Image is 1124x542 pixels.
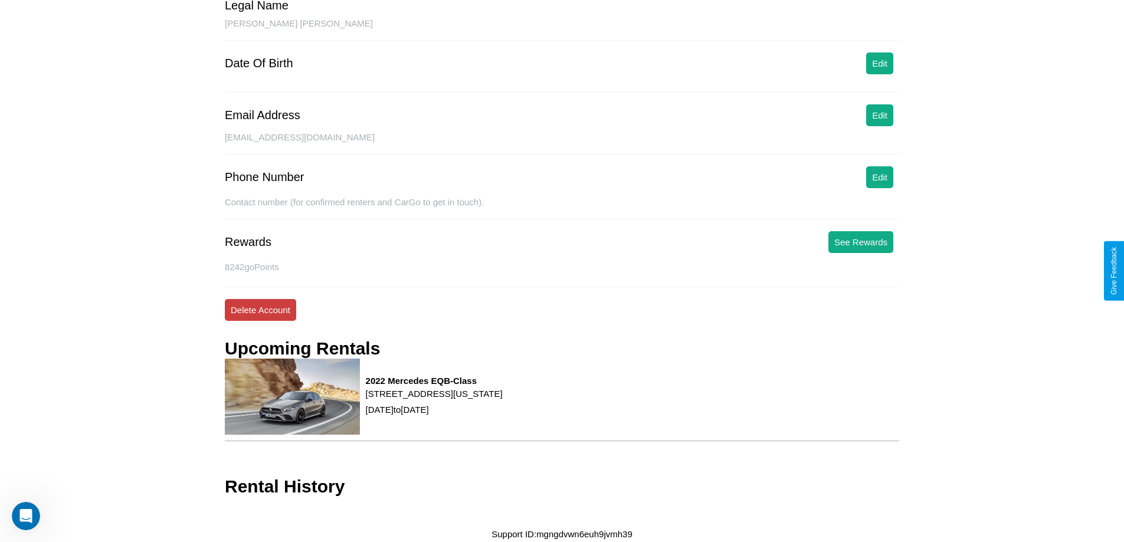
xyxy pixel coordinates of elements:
div: Contact number (for confirmed renters and CarGo to get in touch). [225,197,899,219]
iframe: Intercom live chat [12,502,40,530]
button: Edit [866,52,893,74]
div: Rewards [225,235,271,249]
div: Email Address [225,109,300,122]
div: Give Feedback [1110,247,1118,295]
img: rental [225,359,360,434]
button: Edit [866,166,893,188]
button: Edit [866,104,893,126]
div: Date Of Birth [225,57,293,70]
div: Phone Number [225,170,304,184]
h3: Upcoming Rentals [225,339,380,359]
button: Delete Account [225,299,296,321]
h3: 2022 Mercedes EQB-Class [366,376,503,386]
p: [DATE] to [DATE] [366,402,503,418]
div: [PERSON_NAME] [PERSON_NAME] [225,18,899,41]
div: [EMAIL_ADDRESS][DOMAIN_NAME] [225,132,899,155]
p: 8242 goPoints [225,259,899,275]
button: See Rewards [828,231,893,253]
p: [STREET_ADDRESS][US_STATE] [366,386,503,402]
h3: Rental History [225,477,345,497]
p: Support ID: mgngdvwn6euh9jvmh39 [491,526,632,542]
